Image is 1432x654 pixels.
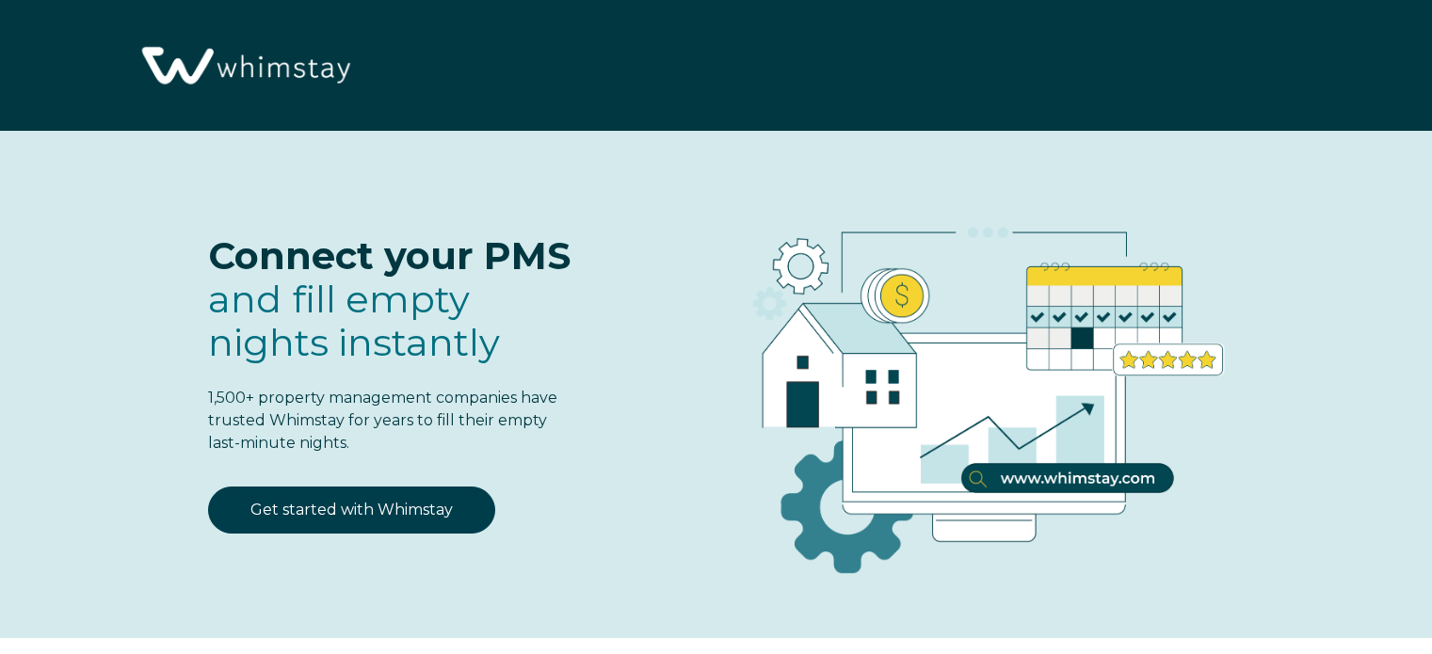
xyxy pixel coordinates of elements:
[208,389,557,452] span: 1,500+ property management companies have trusted Whimstay for years to fill their empty last-min...
[208,487,495,534] a: Get started with Whimstay
[646,168,1309,603] img: RBO Ilustrations-03
[132,9,357,124] img: Whimstay Logo-02 1
[208,276,500,365] span: fill empty nights instantly
[208,232,571,279] span: Connect your PMS
[208,276,500,365] span: and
